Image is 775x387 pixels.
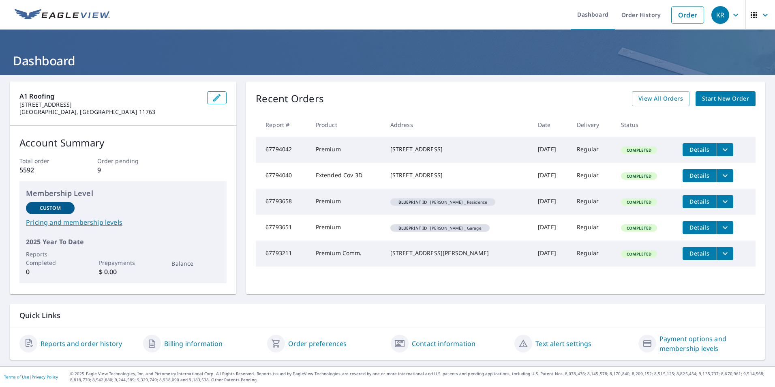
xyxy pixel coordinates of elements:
[531,163,570,189] td: [DATE]
[531,215,570,241] td: [DATE]
[97,157,149,165] p: Order pending
[26,237,220,247] p: 2025 Year To Date
[398,226,427,230] em: Blueprint ID
[390,249,525,257] div: [STREET_ADDRESS][PERSON_NAME]
[638,94,683,104] span: View All Orders
[309,189,384,215] td: Premium
[390,145,525,153] div: [STREET_ADDRESS]
[687,224,712,231] span: Details
[171,259,220,268] p: Balance
[394,200,492,204] span: [PERSON_NAME] _ Residence
[10,52,765,69] h1: Dashboard
[531,137,570,163] td: [DATE]
[256,137,309,163] td: 67794042
[309,241,384,267] td: Premium Comm.
[570,215,614,241] td: Regular
[19,135,227,150] p: Account Summary
[19,108,201,116] p: [GEOGRAPHIC_DATA], [GEOGRAPHIC_DATA] 11763
[659,334,756,353] a: Payment options and membership levels
[683,247,717,260] button: detailsBtn-67793211
[717,195,733,208] button: filesDropdownBtn-67793658
[702,94,749,104] span: Start New Order
[26,250,75,267] p: Reports Completed
[390,171,525,179] div: [STREET_ADDRESS]
[717,247,733,260] button: filesDropdownBtn-67793211
[309,113,384,137] th: Product
[687,146,712,153] span: Details
[99,258,148,267] p: Prepayments
[687,249,712,257] span: Details
[683,169,717,182] button: detailsBtn-67794040
[19,101,201,108] p: [STREET_ADDRESS]
[683,143,717,156] button: detailsBtn-67794042
[622,199,656,205] span: Completed
[32,374,58,380] a: Privacy Policy
[531,241,570,267] td: [DATE]
[696,91,756,106] a: Start New Order
[26,217,220,227] a: Pricing and membership levels
[570,241,614,267] td: Regular
[40,204,61,212] p: Custom
[622,225,656,231] span: Completed
[531,189,570,215] td: [DATE]
[622,251,656,257] span: Completed
[15,9,110,21] img: EV Logo
[570,137,614,163] td: Regular
[256,113,309,137] th: Report #
[41,339,122,348] a: Reports and order history
[570,163,614,189] td: Regular
[683,221,717,234] button: detailsBtn-67793651
[384,113,531,137] th: Address
[570,189,614,215] td: Regular
[632,91,689,106] a: View All Orders
[99,267,148,277] p: $ 0.00
[412,339,475,348] a: Contact information
[711,6,729,24] div: KR
[687,172,712,179] span: Details
[4,374,58,379] p: |
[19,157,71,165] p: Total order
[622,173,656,179] span: Completed
[671,6,704,24] a: Order
[256,215,309,241] td: 67793651
[531,113,570,137] th: Date
[256,189,309,215] td: 67793658
[683,195,717,208] button: detailsBtn-67793658
[164,339,223,348] a: Billing information
[19,91,201,101] p: A1 Roofing
[614,113,676,137] th: Status
[622,147,656,153] span: Completed
[26,267,75,277] p: 0
[70,371,771,383] p: © 2025 Eagle View Technologies, Inc. and Pictometry International Corp. All Rights Reserved. Repo...
[256,91,324,106] p: Recent Orders
[256,241,309,267] td: 67793211
[394,226,486,230] span: [PERSON_NAME] _ Garage
[19,165,71,175] p: 5592
[19,310,756,320] p: Quick Links
[4,374,29,380] a: Terms of Use
[535,339,591,348] a: Text alert settings
[717,169,733,182] button: filesDropdownBtn-67794040
[26,188,220,199] p: Membership Level
[398,200,427,204] em: Blueprint ID
[570,113,614,137] th: Delivery
[97,165,149,175] p: 9
[687,198,712,205] span: Details
[717,221,733,234] button: filesDropdownBtn-67793651
[309,163,384,189] td: Extended Cov 3D
[256,163,309,189] td: 67794040
[309,215,384,241] td: Premium
[717,143,733,156] button: filesDropdownBtn-67794042
[309,137,384,163] td: Premium
[288,339,347,348] a: Order preferences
